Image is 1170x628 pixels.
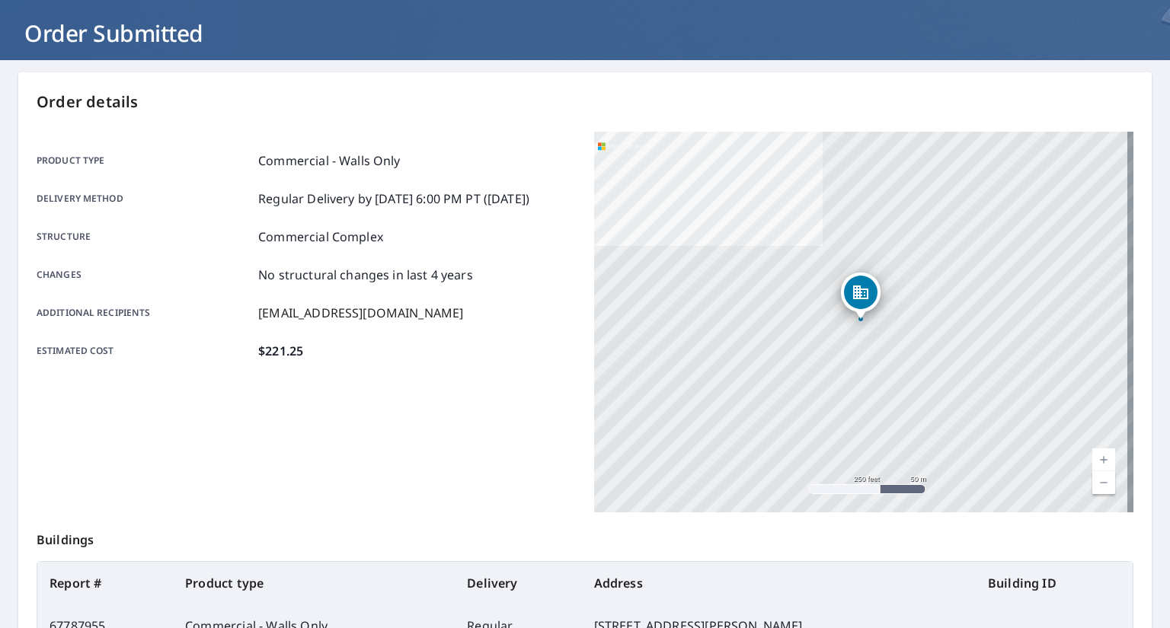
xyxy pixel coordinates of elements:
[1092,471,1115,494] a: Current Level 17, Zoom Out
[37,512,1133,561] p: Buildings
[258,266,473,284] p: No structural changes in last 4 years
[37,562,173,604] th: Report #
[582,562,976,604] th: Address
[37,342,252,360] p: Estimated cost
[258,342,303,360] p: $221.25
[173,562,455,604] th: Product type
[258,228,383,246] p: Commercial Complex
[37,151,252,170] p: Product type
[37,190,252,208] p: Delivery method
[258,304,463,322] p: [EMAIL_ADDRESS][DOMAIN_NAME]
[37,266,252,284] p: Changes
[37,91,1133,113] p: Order details
[258,190,529,208] p: Regular Delivery by [DATE] 6:00 PM PT ([DATE])
[455,562,581,604] th: Delivery
[37,228,252,246] p: Structure
[258,151,400,170] p: Commercial - Walls Only
[976,562,1133,604] th: Building ID
[1092,448,1115,471] a: Current Level 17, Zoom In
[841,273,881,320] div: Dropped pin, building 1, Commercial property, 1958 NW Irving St Portland, OR 97209
[18,18,1152,49] h1: Order Submitted
[37,304,252,322] p: Additional recipients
